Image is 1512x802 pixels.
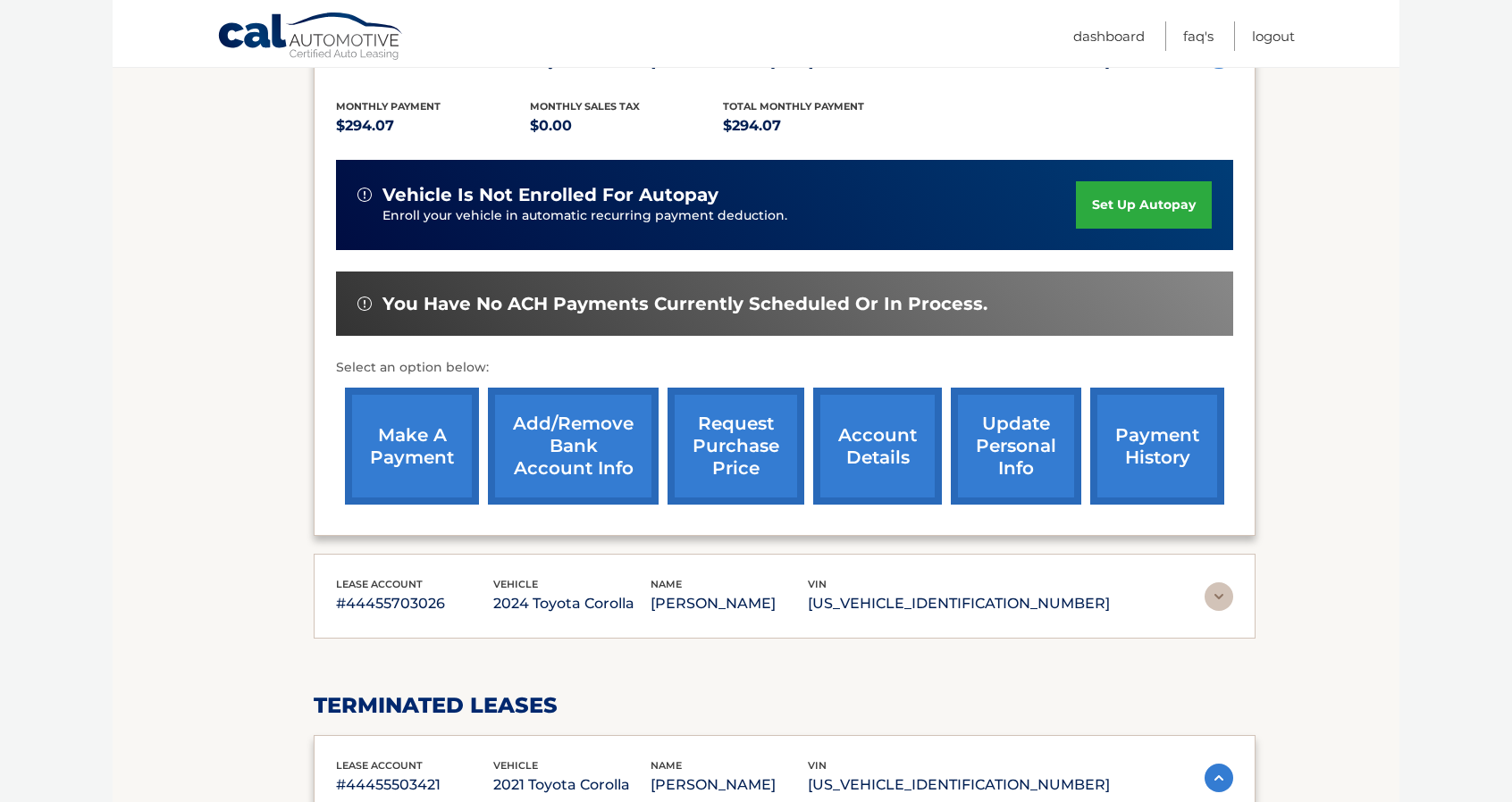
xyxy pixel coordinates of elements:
p: #44455503421 [336,773,493,798]
span: lease account [336,578,423,590]
img: alert-white.svg [357,297,372,311]
a: update personal info [951,388,1081,505]
p: Enroll your vehicle in automatic recurring payment deduction. [382,206,1076,226]
p: [PERSON_NAME] [651,591,808,616]
a: request purchase price [668,388,804,505]
a: Cal Automotive [217,12,405,63]
span: vin [808,578,827,590]
a: Add/Remove bank account info [488,388,659,505]
p: [US_VEHICLE_IDENTIFICATION_NUMBER] [808,773,1110,798]
span: lease account [336,759,423,772]
span: vehicle [493,759,538,772]
a: payment history [1090,388,1224,505]
a: Dashboard [1073,21,1145,51]
a: FAQ's [1183,21,1214,51]
a: set up autopay [1076,181,1212,229]
p: $294.07 [336,113,530,138]
a: make a payment [345,388,479,505]
span: name [651,759,682,772]
span: Monthly Payment [336,100,441,113]
a: Logout [1252,21,1295,51]
p: $0.00 [530,113,724,138]
p: 2021 Toyota Corolla [493,773,651,798]
span: You have no ACH payments currently scheduled or in process. [382,293,987,315]
span: name [651,578,682,590]
span: vehicle is not enrolled for autopay [382,184,718,206]
p: Select an option below: [336,357,1233,379]
span: Monthly sales Tax [530,100,640,113]
span: vin [808,759,827,772]
h2: terminated leases [314,692,1256,719]
p: [US_VEHICLE_IDENTIFICATION_NUMBER] [808,591,1110,616]
a: account details [813,388,942,505]
p: [PERSON_NAME] [651,773,808,798]
img: accordion-active.svg [1205,764,1233,792]
p: #44455703026 [336,591,493,616]
img: accordion-rest.svg [1205,582,1233,611]
p: $294.07 [723,113,917,138]
span: Total Monthly Payment [723,100,864,113]
p: 2024 Toyota Corolla [493,591,651,616]
img: alert-white.svg [357,188,372,202]
span: vehicle [493,578,538,590]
